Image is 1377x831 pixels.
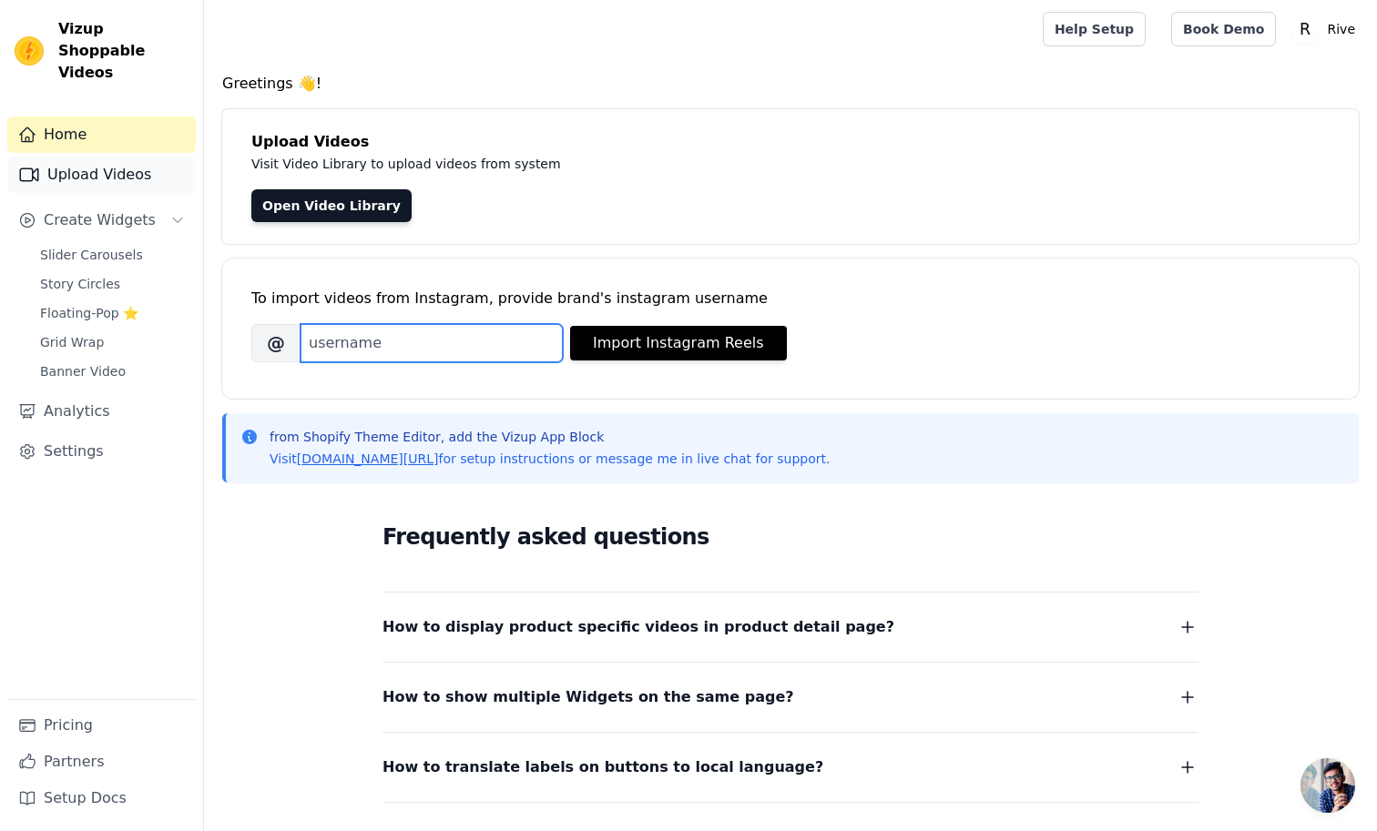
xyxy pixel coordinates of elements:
[382,755,823,780] span: How to translate labels on buttons to local language?
[270,450,830,468] p: Visit for setup instructions or message me in live chat for support.
[7,707,196,744] a: Pricing
[40,362,126,380] span: Banner Video
[251,131,1330,153] h4: Upload Videos
[7,744,196,780] a: Partners
[7,433,196,470] a: Settings
[29,329,196,355] a: Grid Wrap
[1171,12,1276,46] a: Book Demo
[15,36,44,66] img: Vizup
[270,428,830,446] p: from Shopify Theme Editor, add the Vizup App Block
[570,326,787,360] button: Import Instagram Reels
[382,684,794,710] span: How to show multiple Widgets on the same page?
[58,18,189,84] span: Vizup Shoppable Videos
[382,519,1198,555] h2: Frequently asked questions
[1300,20,1311,38] text: R
[29,359,196,384] a: Banner Video
[44,209,156,231] span: Create Widgets
[29,300,196,326] a: Floating-Pop ⭐
[29,242,196,268] a: Slider Carousels
[297,451,439,466] a: [DOMAIN_NAME][URL]
[251,288,1330,309] div: To import videos from Instagram, provide brand's instagram username
[382,684,1198,710] button: How to show multiple Widgets on the same page?
[222,73,1359,95] h4: Greetings 👋!
[382,614,894,640] span: How to display product specific videos in product detail page?
[1043,12,1146,46] a: Help Setup
[301,324,563,362] input: username
[7,202,196,238] button: Create Widgets
[382,755,1198,780] button: How to translate labels on buttons to local language?
[40,275,120,293] span: Story Circles
[382,614,1198,640] button: How to display product specific videos in product detail page?
[40,246,143,264] span: Slider Carousels
[251,324,301,362] span: @
[7,157,196,193] a: Upload Videos
[251,153,1067,175] p: Visit Video Library to upload videos from system
[1300,758,1355,813] a: Ouvrir le chat
[251,189,412,222] a: Open Video Library
[7,780,196,816] a: Setup Docs
[1320,13,1362,46] p: Rive
[1290,13,1362,46] button: R Rive
[7,117,196,153] a: Home
[40,304,138,322] span: Floating-Pop ⭐
[40,333,104,351] span: Grid Wrap
[7,393,196,430] a: Analytics
[29,271,196,297] a: Story Circles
